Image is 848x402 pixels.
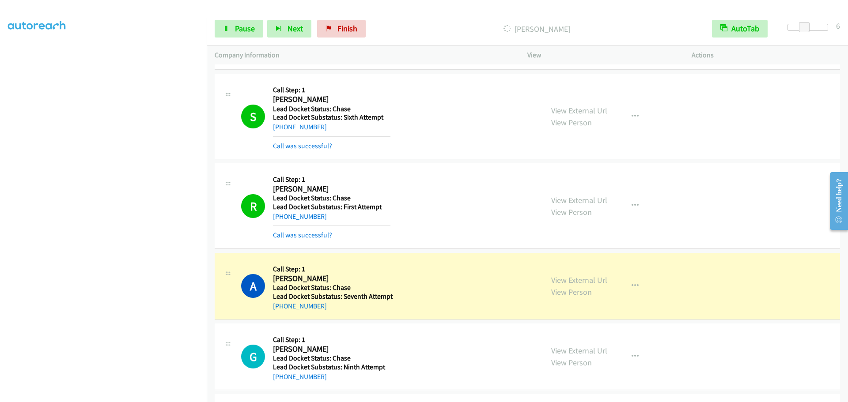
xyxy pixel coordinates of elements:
[273,363,390,372] h5: Lead Docket Substatus: Ninth Attempt
[273,231,332,239] a: Call was successful?
[551,195,607,205] a: View External Url
[273,265,393,274] h5: Call Step: 1
[712,20,768,38] button: AutoTab
[551,275,607,285] a: View External Url
[267,20,311,38] button: Next
[241,274,265,298] h1: A
[273,94,390,105] h2: [PERSON_NAME]
[273,142,332,150] a: Call was successful?
[288,23,303,34] span: Next
[836,20,840,32] div: 6
[273,113,390,122] h5: Lead Docket Substatus: Sixth Attempt
[692,50,840,60] p: Actions
[273,105,390,113] h5: Lead Docket Status: Chase
[551,357,592,368] a: View Person
[273,175,390,184] h5: Call Step: 1
[215,50,511,60] p: Company Information
[822,166,848,236] iframe: Resource Center
[273,86,390,94] h5: Call Step: 1
[527,50,676,60] p: View
[273,335,390,344] h5: Call Step: 1
[337,23,357,34] span: Finish
[273,203,390,211] h5: Lead Docket Substatus: First Attempt
[551,105,607,116] a: View External Url
[273,184,390,194] h2: [PERSON_NAME]
[241,345,265,368] div: The call is yet to be attempted
[273,344,390,354] h2: [PERSON_NAME]
[551,117,592,128] a: View Person
[241,345,265,368] h1: G
[241,105,265,128] h1: S
[273,212,327,221] a: [PHONE_NUMBER]
[551,207,592,217] a: View Person
[235,23,255,34] span: Pause
[273,292,393,301] h5: Lead Docket Substatus: Seventh Attempt
[273,274,390,284] h2: [PERSON_NAME]
[317,20,366,38] a: Finish
[273,302,327,310] a: [PHONE_NUMBER]
[273,283,393,292] h5: Lead Docket Status: Chase
[551,346,607,356] a: View External Url
[273,123,327,131] a: [PHONE_NUMBER]
[273,354,390,363] h5: Lead Docket Status: Chase
[241,194,265,218] h1: R
[215,20,263,38] a: Pause
[378,23,696,35] p: [PERSON_NAME]
[551,287,592,297] a: View Person
[273,194,390,203] h5: Lead Docket Status: Chase
[273,372,327,381] a: [PHONE_NUMBER]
